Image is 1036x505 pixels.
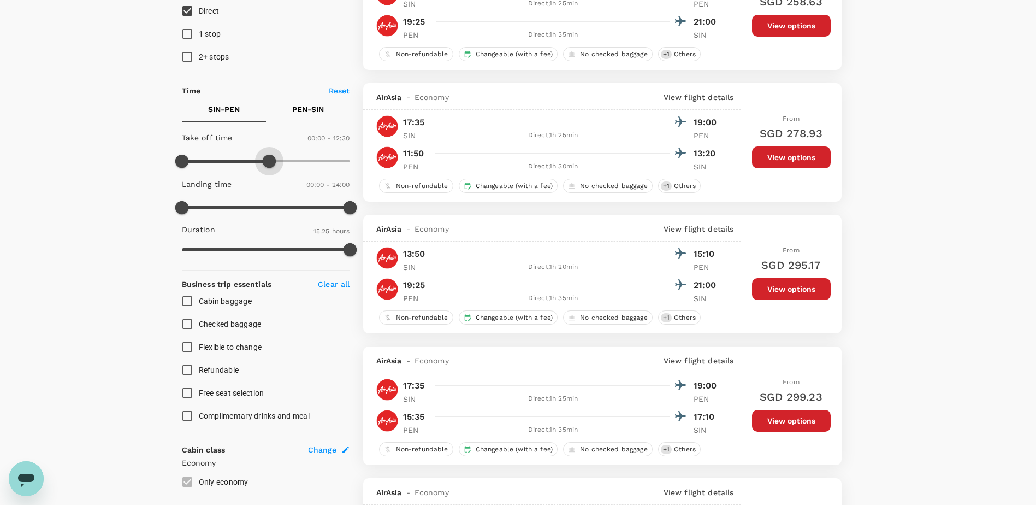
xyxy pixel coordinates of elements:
[376,410,398,432] img: AK
[664,92,734,103] p: View flight details
[182,132,233,143] p: Take off time
[437,293,670,304] div: Direct , 1h 35min
[783,246,800,254] span: From
[308,444,337,455] span: Change
[402,92,415,103] span: -
[459,442,558,456] div: Changeable (with a fee)
[403,147,424,160] p: 11:50
[402,224,415,234] span: -
[694,15,721,28] p: 21:00
[403,30,430,40] p: PEN
[199,30,221,38] span: 1 stop
[471,445,557,454] span: Changeable (with a fee)
[392,445,453,454] span: Non-refundable
[402,355,415,366] span: -
[752,410,831,432] button: View options
[760,125,822,142] h6: SGD 278.93
[761,256,821,274] h6: SGD 295.17
[694,130,721,141] p: PEN
[415,355,449,366] span: Economy
[576,445,652,454] span: No checked baggage
[658,179,701,193] div: +1Others
[376,15,398,37] img: AK
[752,278,831,300] button: View options
[199,52,229,61] span: 2+ stops
[403,425,430,436] p: PEN
[437,130,670,141] div: Direct , 1h 25min
[694,147,721,160] p: 13:20
[563,179,653,193] div: No checked baggage
[182,85,201,96] p: Time
[379,47,453,61] div: Non-refundable
[376,92,402,103] span: AirAsia
[437,394,670,404] div: Direct , 1h 25min
[403,15,425,28] p: 19:25
[376,146,398,168] img: AK
[694,279,721,292] p: 21:00
[403,410,425,424] p: 15:35
[664,224,734,234] p: View flight details
[661,445,672,454] span: + 1
[471,50,557,59] span: Changeable (with a fee)
[670,50,700,59] span: Others
[661,313,672,322] span: + 1
[563,47,653,61] div: No checked baggage
[199,389,264,397] span: Free seat selection
[199,478,248,486] span: Only economy
[415,487,449,498] span: Economy
[694,410,721,424] p: 17:10
[379,179,453,193] div: Non-refundable
[752,15,831,37] button: View options
[403,394,430,404] p: SIN
[664,355,734,366] p: View flight details
[437,30,670,40] div: Direct , 1h 35min
[694,30,721,40] p: SIN
[313,227,350,235] span: 15.25 hours
[199,320,262,328] span: Checked baggage
[783,378,800,386] span: From
[403,116,425,129] p: 17:35
[182,280,272,289] strong: Business trip essentials
[199,412,310,420] span: Complimentary drinks and meal
[392,50,453,59] span: Non-refundable
[376,355,402,366] span: AirAsia
[664,487,734,498] p: View flight details
[415,224,449,234] span: Economy
[658,442,701,456] div: +1Others
[694,248,721,261] p: 15:10
[182,457,350,468] p: Economy
[459,179,558,193] div: Changeable (with a fee)
[694,116,721,129] p: 19:00
[403,279,425,292] p: 19:25
[376,278,398,300] img: AK
[307,134,350,142] span: 00:00 - 12:30
[379,442,453,456] div: Non-refundable
[376,224,402,234] span: AirAsia
[670,445,700,454] span: Others
[670,181,700,191] span: Others
[563,442,653,456] div: No checked baggage
[376,115,398,137] img: AK
[459,310,558,325] div: Changeable (with a fee)
[199,343,262,351] span: Flexible to change
[661,181,672,191] span: + 1
[563,310,653,325] div: No checked baggage
[292,104,324,115] p: PEN - SIN
[437,425,670,436] div: Direct , 1h 35min
[437,262,670,273] div: Direct , 1h 20min
[392,313,453,322] span: Non-refundable
[306,181,350,189] span: 00:00 - 24:00
[403,262,430,273] p: SIN
[694,394,721,404] p: PEN
[9,461,44,496] iframe: Schaltfläche zum Öffnen des Messaging-Fensters
[182,179,232,190] p: Landing time
[199,297,252,306] span: Cabin baggage
[576,313,652,322] span: No checked baggage
[403,130,430,141] p: SIN
[783,115,800,122] span: From
[760,388,822,406] h6: SGD 299.23
[658,47,701,61] div: +1Others
[576,181,652,191] span: No checked baggage
[694,425,721,436] p: SIN
[576,50,652,59] span: No checked baggage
